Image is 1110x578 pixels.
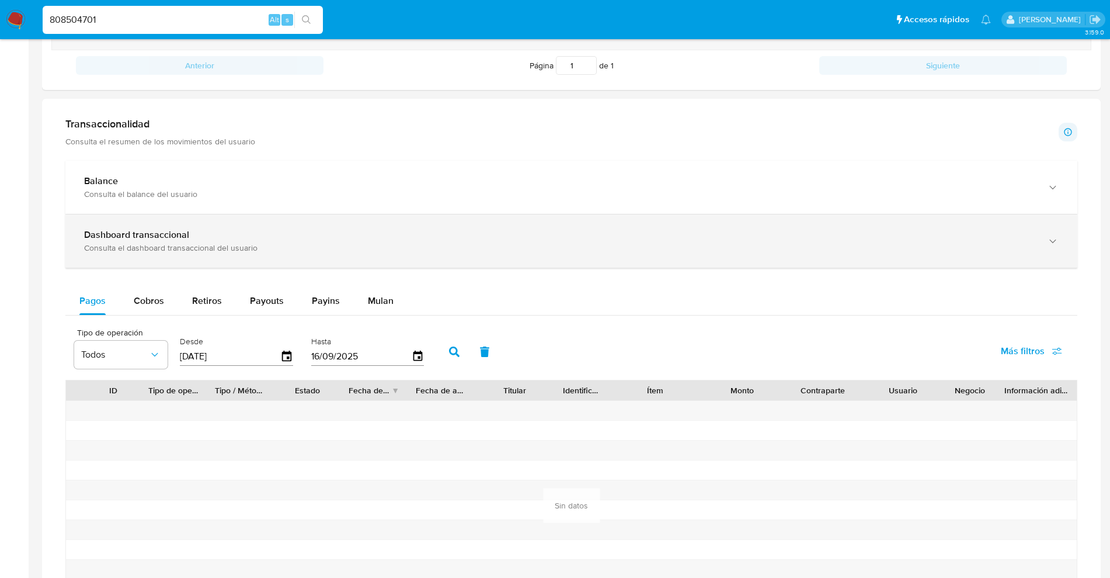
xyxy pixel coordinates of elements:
[286,14,289,25] span: s
[76,56,323,75] button: Anterior
[270,14,279,25] span: Alt
[981,15,991,25] a: Notificaciones
[904,13,969,26] span: Accesos rápidos
[530,56,614,75] span: Página de
[1085,27,1104,37] span: 3.159.0
[1089,13,1101,26] a: Salir
[1019,14,1085,25] p: santiago.sgreco@mercadolibre.com
[611,60,614,71] span: 1
[819,56,1067,75] button: Siguiente
[294,12,318,28] button: search-icon
[43,12,323,27] input: Buscar usuario o caso...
